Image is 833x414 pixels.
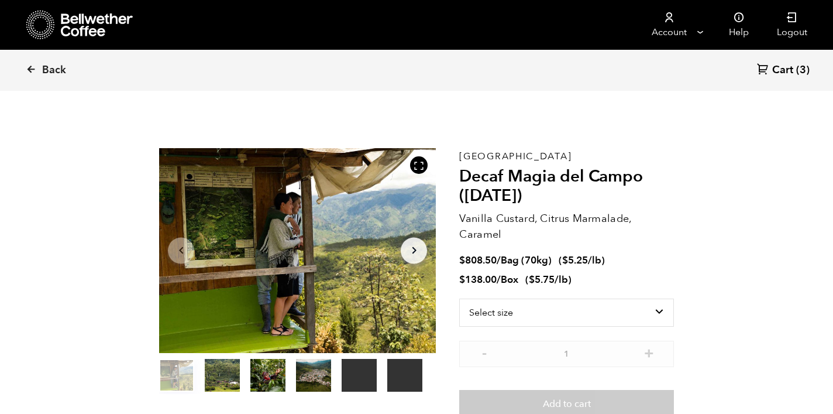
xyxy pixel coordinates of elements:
[642,347,656,358] button: +
[562,254,568,267] span: $
[459,211,674,242] p: Vanilla Custard, Citrus Marmalade, Caramel
[342,359,377,392] video: Your browser does not support the video tag.
[459,167,674,206] h2: Decaf Magia del Campo ([DATE])
[796,63,810,77] span: (3)
[525,273,572,286] span: ( )
[477,347,491,358] button: -
[529,273,555,286] bdi: 5.75
[459,273,497,286] bdi: 138.00
[459,254,465,267] span: $
[501,254,552,267] span: Bag (70kg)
[459,273,465,286] span: $
[772,63,793,77] span: Cart
[559,254,605,267] span: ( )
[555,273,568,286] span: /lb
[497,273,501,286] span: /
[387,359,422,392] video: Your browser does not support the video tag.
[562,254,588,267] bdi: 5.25
[497,254,501,267] span: /
[588,254,601,267] span: /lb
[757,63,810,78] a: Cart (3)
[42,63,66,77] span: Back
[459,254,497,267] bdi: 808.50
[529,273,535,286] span: $
[501,273,518,286] span: Box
